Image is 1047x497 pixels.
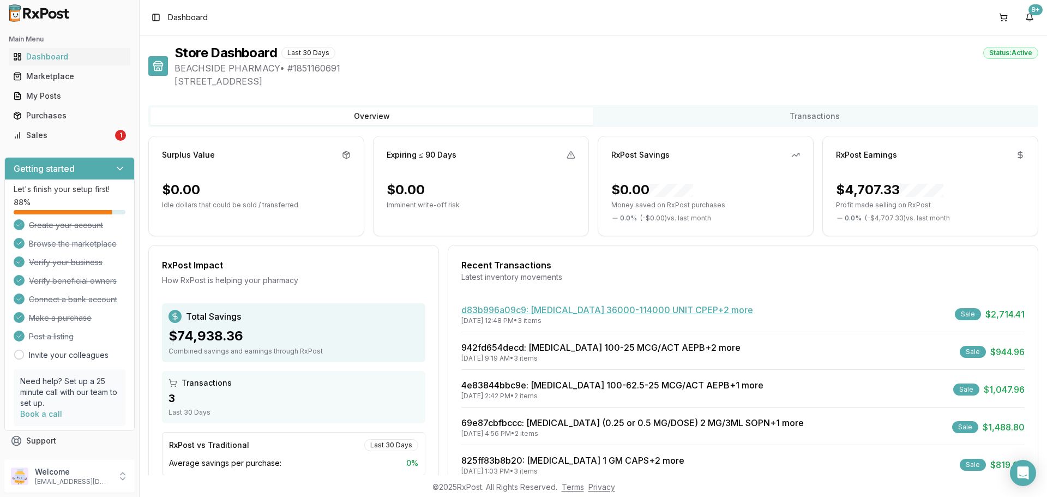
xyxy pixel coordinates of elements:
div: Last 30 Days [364,439,418,451]
span: [STREET_ADDRESS] [174,75,1038,88]
a: Dashboard [9,47,130,67]
div: [DATE] 4:56 PM • 2 items [461,429,804,438]
span: Post a listing [29,331,74,342]
img: User avatar [11,468,28,485]
button: 9+ [1021,9,1038,26]
span: $1,047.96 [984,383,1025,396]
a: 942fd654decd: [MEDICAL_DATA] 100-25 MCG/ACT AEPB+2 more [461,342,741,353]
a: Marketplace [9,67,130,86]
p: Idle dollars that could be sold / transferred [162,201,351,209]
span: ( - $4,707.33 ) vs. last month [865,214,950,223]
div: Last 30 Days [169,408,419,417]
div: RxPost Earnings [836,149,897,160]
h3: Getting started [14,162,75,175]
div: Marketplace [13,71,126,82]
div: Surplus Value [162,149,215,160]
div: Sale [960,346,986,358]
div: Latest inventory movements [461,272,1025,283]
div: 3 [169,391,419,406]
div: My Posts [13,91,126,101]
a: 825ff83b8b20: [MEDICAL_DATA] 1 GM CAPS+2 more [461,455,684,466]
div: $0.00 [162,181,200,199]
span: Average savings per purchase: [169,458,281,469]
button: Overview [151,107,593,125]
a: Invite your colleagues [29,350,109,361]
a: 4e83844bbc9e: [MEDICAL_DATA] 100-62.5-25 MCG/ACT AEPB+1 more [461,380,763,391]
a: My Posts [9,86,130,106]
button: Transactions [593,107,1036,125]
nav: breadcrumb [168,12,208,23]
span: 0.0 % [620,214,637,223]
div: Last 30 Days [281,47,335,59]
span: Verify your business [29,257,103,268]
span: Transactions [182,378,232,388]
a: Purchases [9,106,130,125]
span: $819.00 [990,458,1025,471]
button: Feedback [4,451,135,470]
div: Dashboard [13,51,126,62]
a: Privacy [588,482,615,492]
span: ( - $0.00 ) vs. last month [640,214,711,223]
div: [DATE] 2:42 PM • 2 items [461,392,763,400]
div: Expiring ≤ 90 Days [387,149,456,160]
div: Combined savings and earnings through RxPost [169,347,419,356]
h1: Store Dashboard [174,44,277,62]
div: Sale [955,308,981,320]
a: Book a call [20,409,62,418]
div: [DATE] 9:19 AM • 3 items [461,354,741,363]
span: $1,488.80 [983,421,1025,434]
span: 0 % [406,458,418,469]
div: $4,707.33 [836,181,943,199]
span: $944.96 [990,345,1025,358]
div: 9+ [1028,4,1043,15]
div: $74,938.36 [169,327,419,345]
span: 88 % [14,197,31,208]
div: Sale [953,384,979,396]
p: [EMAIL_ADDRESS][DOMAIN_NAME] [35,477,111,486]
div: Sale [952,421,978,433]
p: Need help? Set up a 25 minute call with our team to set up. [20,376,119,409]
button: My Posts [4,87,135,105]
button: Support [4,431,135,451]
span: $2,714.41 [985,308,1025,321]
div: $0.00 [387,181,425,199]
div: [DATE] 1:03 PM • 3 items [461,467,684,476]
button: Sales1 [4,127,135,144]
span: Make a purchase [29,313,92,324]
div: 1 [115,130,126,141]
p: Welcome [35,466,111,477]
button: Dashboard [4,48,135,65]
span: Dashboard [168,12,208,23]
a: Terms [562,482,584,492]
a: d83b996a09c9: [MEDICAL_DATA] 36000-114000 UNIT CPEP+2 more [461,304,753,315]
h2: Main Menu [9,35,130,44]
span: Connect a bank account [29,294,117,305]
div: Purchases [13,110,126,121]
div: Sales [13,130,113,141]
span: Create your account [29,220,103,231]
span: Total Savings [186,310,241,323]
div: How RxPost is helping your pharmacy [162,275,425,286]
p: Imminent write-off risk [387,201,575,209]
p: Let's finish your setup first! [14,184,125,195]
div: RxPost Impact [162,259,425,272]
a: Sales1 [9,125,130,145]
div: Sale [960,459,986,471]
a: 69e87cbfbccc: [MEDICAL_DATA] (0.25 or 0.5 MG/DOSE) 2 MG/3ML SOPN+1 more [461,417,804,428]
button: Marketplace [4,68,135,85]
div: [DATE] 12:48 PM • 3 items [461,316,753,325]
div: RxPost vs Traditional [169,440,249,451]
div: Status: Active [983,47,1038,59]
span: Browse the marketplace [29,238,117,249]
img: RxPost Logo [4,4,74,22]
p: Profit made selling on RxPost [836,201,1025,209]
div: RxPost Savings [611,149,670,160]
span: Feedback [26,455,63,466]
div: Open Intercom Messenger [1010,460,1036,486]
div: Recent Transactions [461,259,1025,272]
div: $0.00 [611,181,693,199]
span: Verify beneficial owners [29,276,117,286]
span: 0.0 % [845,214,862,223]
span: BEACHSIDE PHARMACY • # 1851160691 [174,62,1038,75]
p: Money saved on RxPost purchases [611,201,800,209]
